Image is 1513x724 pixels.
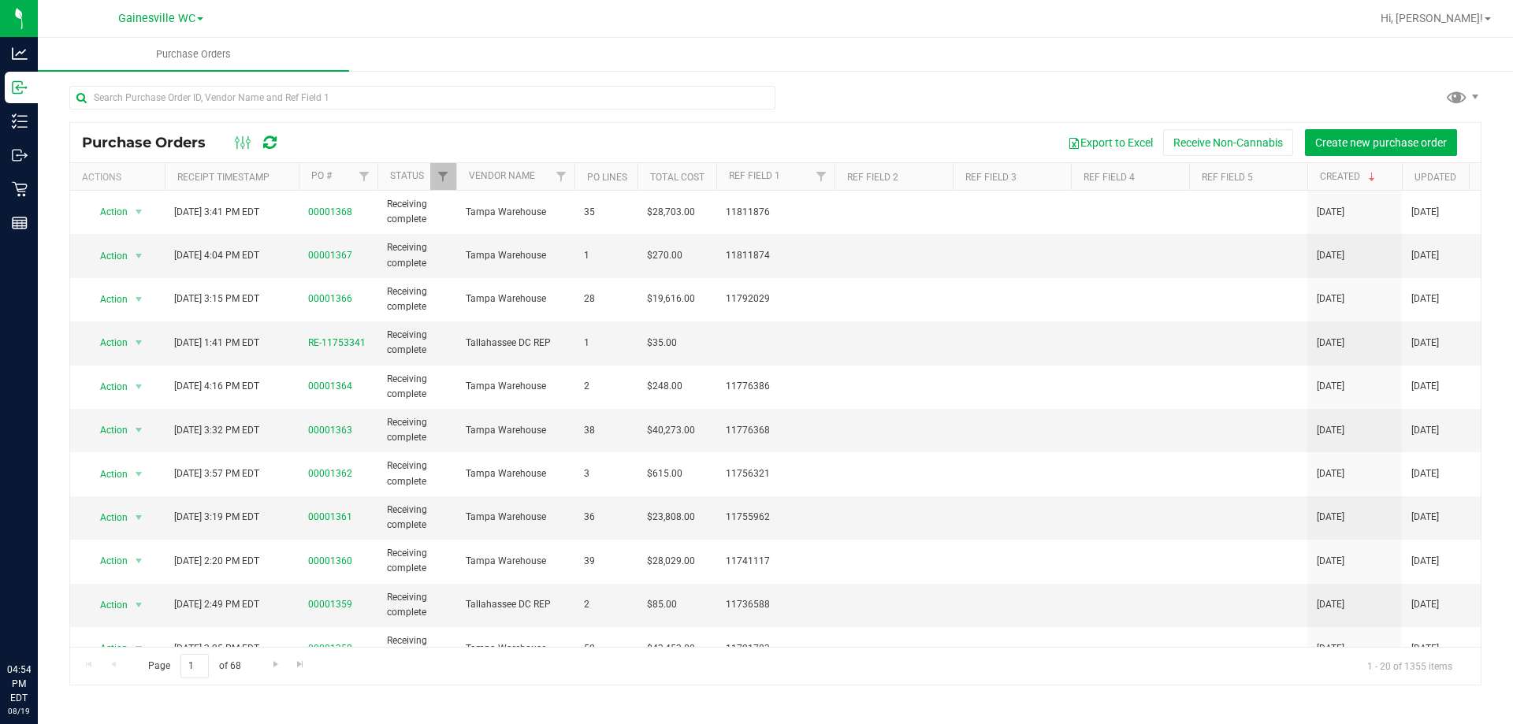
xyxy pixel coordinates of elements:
span: Action [86,507,128,529]
span: select [129,245,149,267]
span: Tampa Warehouse [466,466,565,481]
span: Action [86,463,128,485]
a: Ref Field 1 [729,170,780,181]
span: [DATE] 3:57 PM EDT [174,466,259,481]
span: Receiving complete [387,240,447,270]
span: [DATE] 4:04 PM EDT [174,248,259,263]
a: 00001366 [308,293,352,304]
span: [DATE] [1317,641,1344,656]
span: $270.00 [647,248,682,263]
span: Create new purchase order [1315,136,1447,149]
span: select [129,419,149,441]
div: Actions [82,172,158,183]
span: [DATE] [1317,336,1344,351]
span: [DATE] [1317,423,1344,438]
span: Hi, [PERSON_NAME]! [1381,12,1483,24]
span: $28,703.00 [647,205,695,220]
a: Created [1320,171,1378,182]
span: [DATE] [1411,554,1439,569]
a: 00001362 [308,468,352,479]
button: Create new purchase order [1305,129,1457,156]
span: 39 [584,554,628,569]
span: Receiving complete [387,503,447,533]
span: 1 [584,336,628,351]
span: $40,273.00 [647,423,695,438]
span: Receiving complete [387,328,447,358]
span: Receiving complete [387,284,447,314]
inline-svg: Retail [12,181,28,197]
button: Receive Non-Cannabis [1163,129,1293,156]
span: [DATE] 3:25 PM EDT [174,641,259,656]
span: Receiving complete [387,197,447,227]
input: Search Purchase Order ID, Vendor Name and Ref Field 1 [69,86,775,110]
span: select [129,637,149,659]
span: 11755962 [726,510,825,525]
span: Action [86,550,128,572]
span: select [129,594,149,616]
span: Receiving complete [387,633,447,663]
span: $43,453.00 [647,641,695,656]
a: Filter [430,163,456,190]
iframe: Resource center unread badge [46,596,65,614]
span: [DATE] [1317,597,1344,612]
span: [DATE] [1411,248,1439,263]
span: Tampa Warehouse [466,423,565,438]
a: PO # [311,170,332,181]
iframe: Resource center [16,598,63,645]
span: Action [86,419,128,441]
span: 28 [584,291,628,306]
span: [DATE] [1411,336,1439,351]
a: 00001360 [308,555,352,566]
span: 35 [584,205,628,220]
span: $23,808.00 [647,510,695,525]
span: [DATE] [1317,379,1344,394]
span: $248.00 [647,379,682,394]
span: [DATE] 1:41 PM EDT [174,336,259,351]
span: 2 [584,379,628,394]
span: 36 [584,510,628,525]
a: Status [390,170,424,181]
span: 11776368 [726,423,825,438]
span: Action [86,245,128,267]
span: Action [86,376,128,398]
span: Receiving complete [387,415,447,445]
inline-svg: Reports [12,215,28,231]
span: 11756321 [726,466,825,481]
span: Receiving complete [387,590,447,620]
span: 11776386 [726,379,825,394]
span: 52 [584,641,628,656]
a: 00001363 [308,425,352,436]
inline-svg: Inbound [12,80,28,95]
span: $28,029.00 [647,554,695,569]
span: Purchase Orders [82,134,221,151]
span: Receiving complete [387,372,447,402]
span: Receiving complete [387,546,447,576]
span: 11792029 [726,291,825,306]
span: select [129,376,149,398]
span: [DATE] 2:20 PM EDT [174,554,259,569]
a: Go to the last page [289,654,312,675]
span: Tampa Warehouse [466,379,565,394]
span: select [129,201,149,223]
span: $85.00 [647,597,677,612]
span: Tampa Warehouse [466,248,565,263]
inline-svg: Analytics [12,46,28,61]
span: [DATE] [1411,423,1439,438]
a: Go to the next page [264,654,287,675]
span: [DATE] [1411,510,1439,525]
span: Tallahassee DC REP [466,597,565,612]
span: Gainesville WC [118,12,195,25]
span: [DATE] 3:41 PM EDT [174,205,259,220]
span: Tampa Warehouse [466,510,565,525]
span: Action [86,637,128,659]
a: Filter [548,163,574,190]
span: Tampa Warehouse [466,554,565,569]
span: [DATE] [1411,641,1439,656]
span: $35.00 [647,336,677,351]
span: select [129,550,149,572]
span: [DATE] 2:49 PM EDT [174,597,259,612]
a: Filter [351,163,377,190]
a: 00001359 [308,599,352,610]
span: 11721783 [726,641,825,656]
span: [DATE] 3:15 PM EDT [174,291,259,306]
